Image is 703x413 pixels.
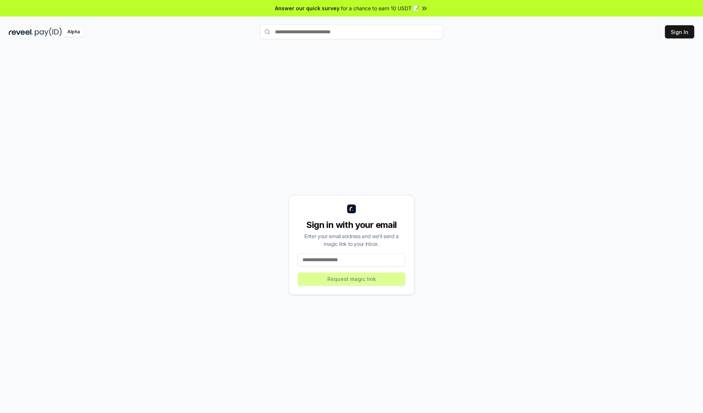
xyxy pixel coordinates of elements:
span: Answer our quick survey [275,4,339,12]
img: logo_small [347,204,356,213]
div: Enter your email address and we’ll send a magic link to your inbox. [298,232,405,248]
img: reveel_dark [9,27,33,37]
div: Sign in with your email [298,219,405,231]
div: Alpha [63,27,84,37]
img: pay_id [35,27,62,37]
button: Sign In [665,25,694,38]
span: for a chance to earn 10 USDT 📝 [341,4,419,12]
